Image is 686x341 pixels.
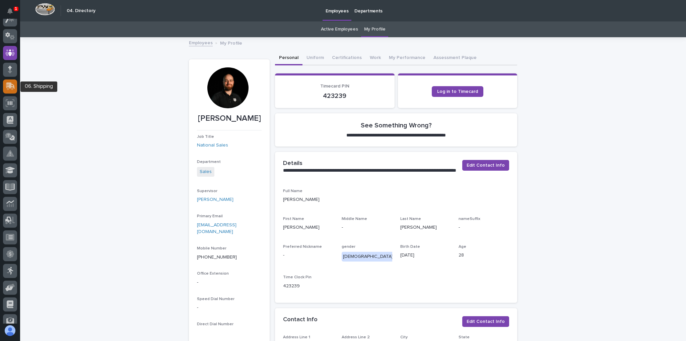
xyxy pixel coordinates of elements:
span: Timecard PIN [320,84,349,89]
button: Edit Contact Info [462,160,509,171]
button: Personal [275,51,302,65]
a: [PERSON_NAME] [197,196,233,203]
span: Speed Dial Number [197,297,234,301]
span: Last Name [400,217,421,221]
span: Address Line 1 [283,335,310,339]
span: Address Line 2 [342,335,370,339]
p: My Profile [220,39,242,46]
button: Edit Contact Info [462,316,509,327]
h2: See Something Wrong? [361,121,432,129]
a: My Profile [364,21,386,37]
button: My Performance [385,51,429,65]
h2: Contact Info [283,316,318,324]
span: Full Name [283,189,302,193]
p: - [283,252,334,259]
h2: 04. Directory [67,8,95,14]
button: users-avatar [3,324,17,338]
span: gender [342,245,355,249]
a: Active Employees [321,21,358,37]
p: 423239 [283,92,387,100]
span: Edit Contact Info [467,318,505,325]
span: Supervisor [197,189,217,193]
span: Department [197,160,221,164]
span: Log in to Timecard [437,89,478,94]
p: [DATE] [400,252,451,259]
span: Direct Dial Number [197,322,233,326]
button: Uniform [302,51,328,65]
a: Employees [189,39,213,46]
p: - [342,224,392,231]
span: Birth Date [400,245,420,249]
span: First Name [283,217,304,221]
span: Middle Name [342,217,367,221]
a: Sales [200,168,212,175]
span: Age [459,245,466,249]
span: Job Title [197,135,214,139]
button: Notifications [3,4,17,18]
p: - [197,304,262,311]
p: - [197,279,262,286]
a: Log in to Timecard [432,86,483,97]
div: Notifications1 [8,8,17,19]
span: Primary Email [197,214,223,218]
p: 28 [459,252,509,259]
button: Assessment Plaque [429,51,481,65]
span: nameSuffix [459,217,480,221]
span: City [400,335,408,339]
img: Workspace Logo [35,3,55,15]
p: [PERSON_NAME] [283,196,509,203]
p: - [459,224,509,231]
button: Work [366,51,385,65]
span: Mobile Number [197,246,226,250]
div: [DEMOGRAPHIC_DATA] [342,252,394,262]
span: Time Clock Pin [283,275,312,279]
span: Office Extension [197,272,229,276]
a: [EMAIL_ADDRESS][DOMAIN_NAME] [197,223,236,234]
p: 423239 [283,283,334,290]
a: [PHONE_NUMBER] [197,255,237,260]
p: 1 [15,6,17,11]
p: [PERSON_NAME] [400,224,451,231]
p: [PERSON_NAME] [197,114,262,123]
h2: Details [283,160,302,167]
span: Preferred Nickname [283,245,322,249]
span: Edit Contact Info [467,162,505,169]
p: [PERSON_NAME] [283,224,334,231]
span: State [459,335,470,339]
button: Certifications [328,51,366,65]
a: National Sales [197,142,228,149]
